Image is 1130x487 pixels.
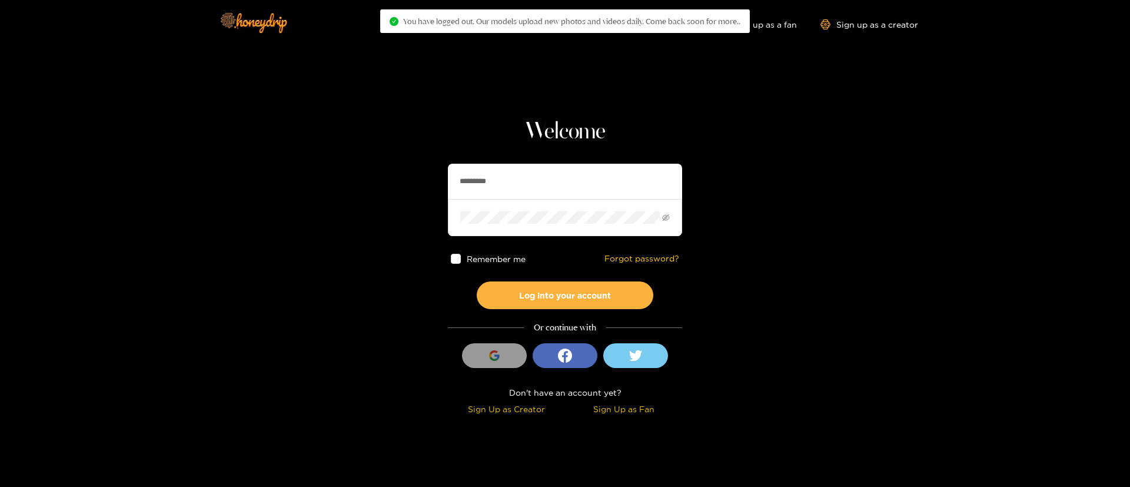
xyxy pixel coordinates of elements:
div: Sign Up as Creator [451,402,562,416]
div: Sign Up as Fan [568,402,679,416]
div: Or continue with [448,321,682,334]
div: Don't have an account yet? [448,386,682,399]
span: eye-invisible [662,214,670,221]
a: Sign up as a creator [820,19,918,29]
h1: Welcome [448,118,682,146]
span: Remember me [467,254,526,263]
button: Log into your account [477,281,653,309]
a: Sign up as a fan [716,19,797,29]
a: Forgot password? [604,254,679,264]
span: check-circle [390,17,398,26]
span: You have logged out. Our models upload new photos and videos daily. Come back soon for more.. [403,16,740,26]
